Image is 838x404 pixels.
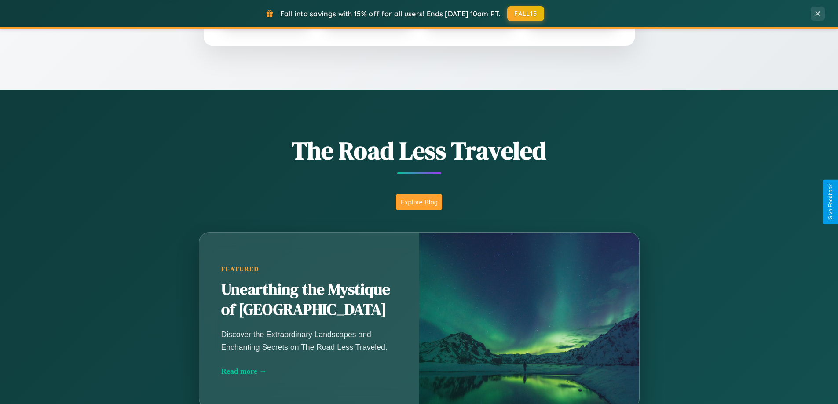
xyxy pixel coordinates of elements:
h2: Unearthing the Mystique of [GEOGRAPHIC_DATA] [221,280,397,320]
span: Fall into savings with 15% off for all users! Ends [DATE] 10am PT. [280,9,501,18]
h1: The Road Less Traveled [155,134,683,167]
div: Read more → [221,367,397,376]
button: FALL15 [507,6,544,21]
div: Featured [221,266,397,273]
p: Discover the Extraordinary Landscapes and Enchanting Secrets on The Road Less Traveled. [221,328,397,353]
button: Explore Blog [396,194,442,210]
div: Give Feedback [827,184,834,220]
